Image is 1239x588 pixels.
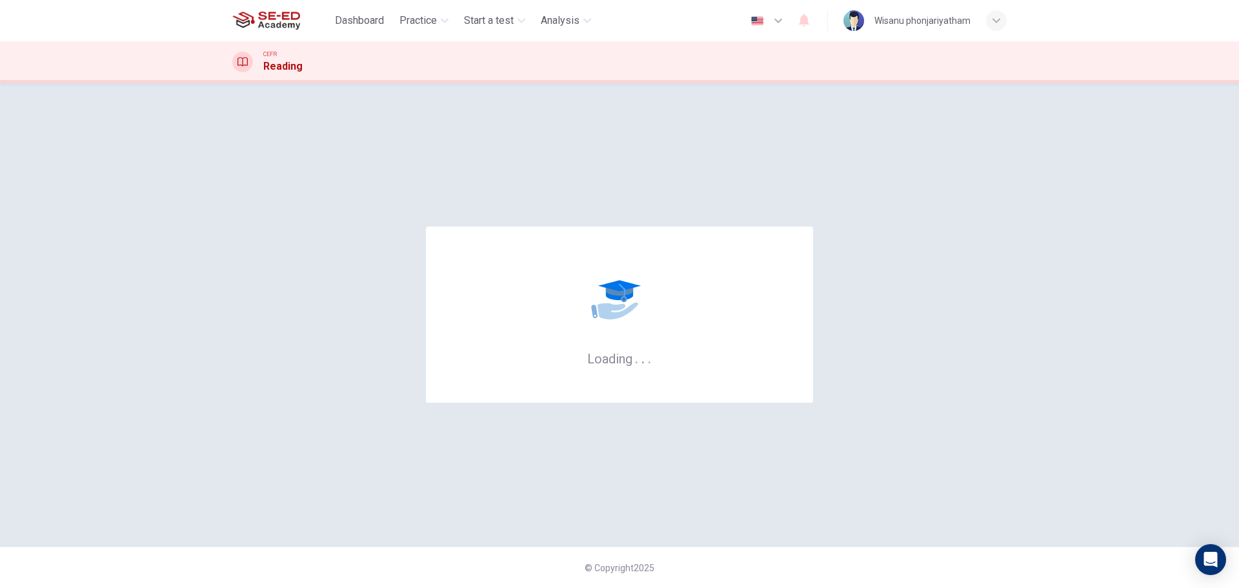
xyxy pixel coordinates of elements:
span: Start a test [464,13,514,28]
button: Analysis [536,9,596,32]
div: Wisanu phonjariyatham [874,13,971,28]
h6: Loading [587,350,652,367]
span: CEFR [263,50,277,59]
button: Start a test [459,9,530,32]
h6: . [647,347,652,368]
h1: Reading [263,59,303,74]
h6: . [641,347,645,368]
h6: . [634,347,639,368]
button: Practice [394,9,454,32]
img: en [749,16,765,26]
div: Open Intercom Messenger [1195,544,1226,575]
span: © Copyright 2025 [585,563,654,573]
span: Analysis [541,13,579,28]
a: SE-ED Academy logo [232,8,330,34]
span: Dashboard [335,13,384,28]
img: SE-ED Academy logo [232,8,300,34]
span: Practice [399,13,437,28]
button: Dashboard [330,9,389,32]
img: Profile picture [843,10,864,31]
